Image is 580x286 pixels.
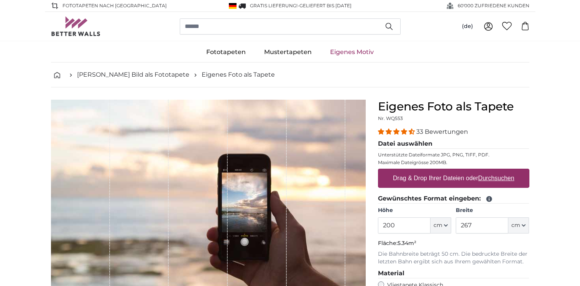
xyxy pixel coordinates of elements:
[378,269,529,278] legend: Material
[51,16,101,36] img: Betterwalls
[378,207,451,214] label: Höhe
[430,217,451,233] button: cm
[51,62,529,87] nav: breadcrumbs
[456,20,479,33] button: (de)
[197,42,255,62] a: Fototapeten
[390,171,518,186] label: Drag & Drop Ihrer Dateien oder
[478,175,514,181] u: Durchsuchen
[378,100,529,113] h1: Eigenes Foto als Tapete
[378,115,403,121] span: Nr. WQ553
[378,194,529,204] legend: Gewünschtes Format eingeben:
[378,240,529,247] p: Fläche:
[458,2,529,9] span: 60'000 ZUFRIEDENE KUNDEN
[456,207,529,214] label: Breite
[255,42,321,62] a: Mustertapeten
[434,222,442,229] span: cm
[398,240,416,247] span: 5.34m²
[508,217,529,233] button: cm
[297,3,352,8] span: -
[416,128,468,135] span: 33 Bewertungen
[378,139,529,149] legend: Datei auswählen
[299,3,352,8] span: Geliefert bis [DATE]
[321,42,383,62] a: Eigenes Motiv
[77,70,189,79] a: [PERSON_NAME] Bild als Fototapete
[202,70,275,79] a: Eigenes Foto als Tapete
[229,3,237,9] img: Deutschland
[62,2,167,9] span: Fototapeten nach [GEOGRAPHIC_DATA]
[378,159,529,166] p: Maximale Dateigrösse 200MB.
[250,3,297,8] span: GRATIS Lieferung!
[378,128,416,135] span: 4.33 stars
[378,152,529,158] p: Unterstützte Dateiformate JPG, PNG, TIFF, PDF.
[511,222,520,229] span: cm
[378,250,529,266] p: Die Bahnbreite beträgt 50 cm. Die bedruckte Breite der letzten Bahn ergibt sich aus Ihrem gewählt...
